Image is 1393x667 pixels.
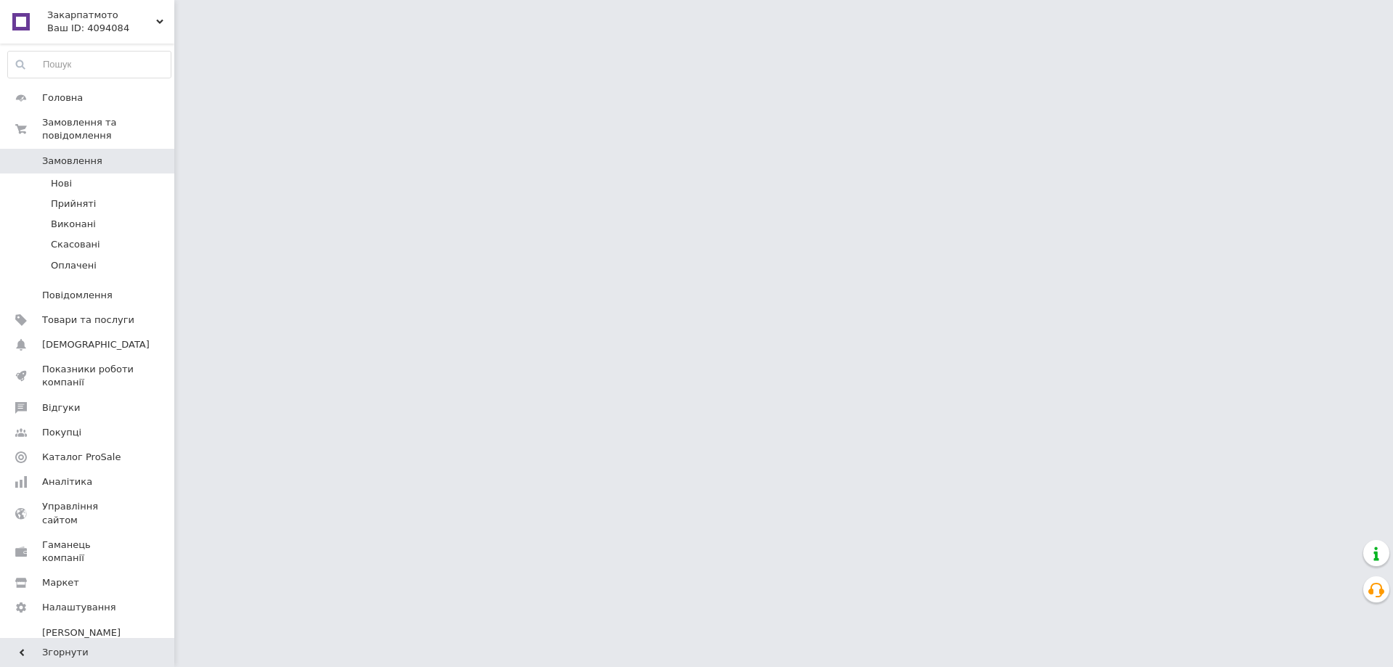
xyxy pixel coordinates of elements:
[42,426,81,439] span: Покупці
[51,238,100,251] span: Скасовані
[42,401,80,414] span: Відгуки
[42,338,150,351] span: [DEMOGRAPHIC_DATA]
[42,539,134,565] span: Гаманець компанії
[42,500,134,526] span: Управління сайтом
[42,155,102,168] span: Замовлення
[47,9,156,22] span: Закарпатмото
[51,197,96,210] span: Прийняті
[47,22,174,35] div: Ваш ID: 4094084
[42,314,134,327] span: Товари та послуги
[42,363,134,389] span: Показники роботи компанії
[42,91,83,105] span: Головна
[42,576,79,589] span: Маркет
[42,601,116,614] span: Налаштування
[42,289,113,302] span: Повідомлення
[42,116,174,142] span: Замовлення та повідомлення
[51,218,96,231] span: Виконані
[51,259,97,272] span: Оплачені
[42,475,92,488] span: Аналітика
[51,177,72,190] span: Нові
[8,52,171,78] input: Пошук
[42,451,121,464] span: Каталог ProSale
[42,626,134,666] span: [PERSON_NAME] та рахунки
